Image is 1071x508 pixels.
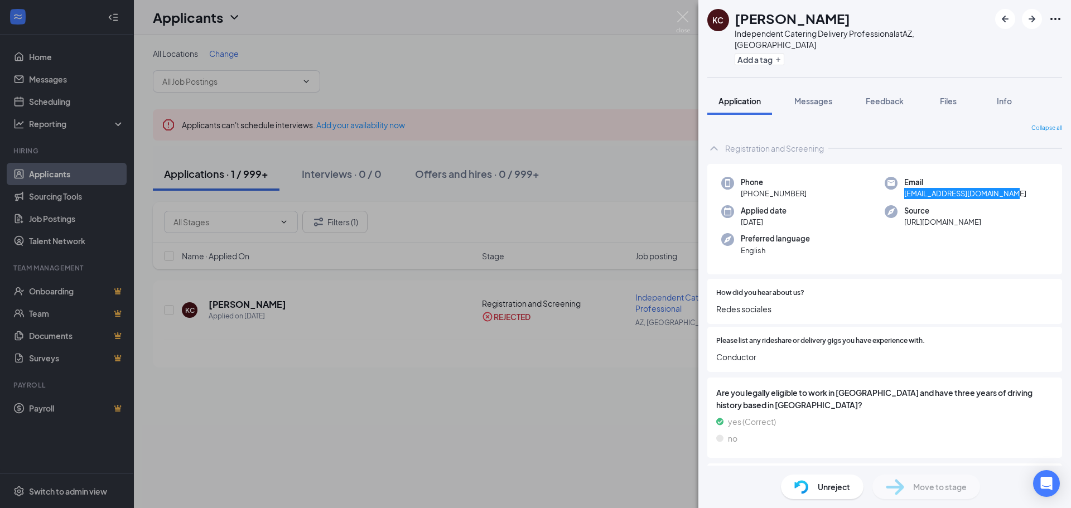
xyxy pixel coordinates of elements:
[1031,124,1062,133] span: Collapse all
[998,12,1012,26] svg: ArrowLeftNew
[718,96,761,106] span: Application
[716,386,1053,411] span: Are you legally eligible to work in [GEOGRAPHIC_DATA] and have three years of driving history bas...
[997,96,1012,106] span: Info
[741,177,807,188] span: Phone
[741,233,810,244] span: Preferred language
[712,14,723,26] div: KC
[904,188,1026,199] span: [EMAIL_ADDRESS][DOMAIN_NAME]
[735,28,990,50] div: Independent Catering Delivery Professional at AZ, [GEOGRAPHIC_DATA]
[716,303,1053,315] span: Redes sociales
[904,177,1026,188] span: Email
[741,216,787,228] span: [DATE]
[707,142,721,155] svg: ChevronUp
[741,205,787,216] span: Applied date
[913,481,967,493] span: Move to stage
[716,288,804,298] span: How did you hear about us?
[728,432,737,444] span: no
[904,216,981,228] span: [URL][DOMAIN_NAME]
[735,9,850,28] h1: [PERSON_NAME]
[725,143,824,154] div: Registration and Screening
[735,54,784,65] button: PlusAdd a tag
[741,188,807,199] span: [PHONE_NUMBER]
[1033,470,1060,497] div: Open Intercom Messenger
[995,9,1015,29] button: ArrowLeftNew
[1025,12,1039,26] svg: ArrowRight
[775,56,781,63] svg: Plus
[818,481,850,493] span: Unreject
[940,96,957,106] span: Files
[866,96,904,106] span: Feedback
[1049,12,1062,26] svg: Ellipses
[741,245,810,256] span: English
[794,96,832,106] span: Messages
[1022,9,1042,29] button: ArrowRight
[904,205,981,216] span: Source
[716,336,925,346] span: Please list any rideshare or delivery gigs you have experience with.
[716,351,1053,363] span: Conductor
[728,415,776,428] span: yes (Correct)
